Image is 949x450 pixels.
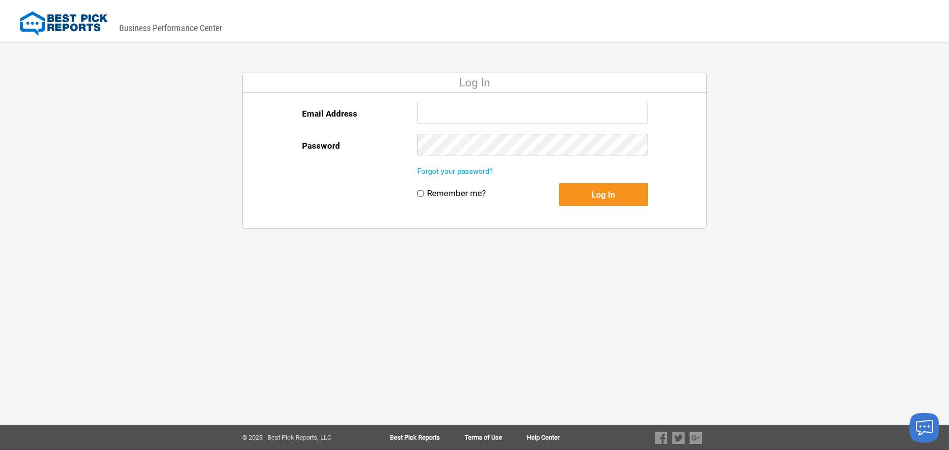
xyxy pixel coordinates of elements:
div: Log In [243,73,706,93]
label: Email Address [302,102,357,125]
a: Terms of Use [465,434,527,441]
div: © 2025 - Best Pick Reports, LLC [242,434,358,441]
label: Password [302,134,340,158]
a: Help Center [527,434,560,441]
a: Best Pick Reports [390,434,465,441]
label: Remember me? [427,188,486,199]
a: Forgot your password? [417,167,493,176]
img: Best Pick Reports Logo [20,11,108,36]
button: Launch chat [909,413,939,443]
button: Log In [559,183,648,206]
